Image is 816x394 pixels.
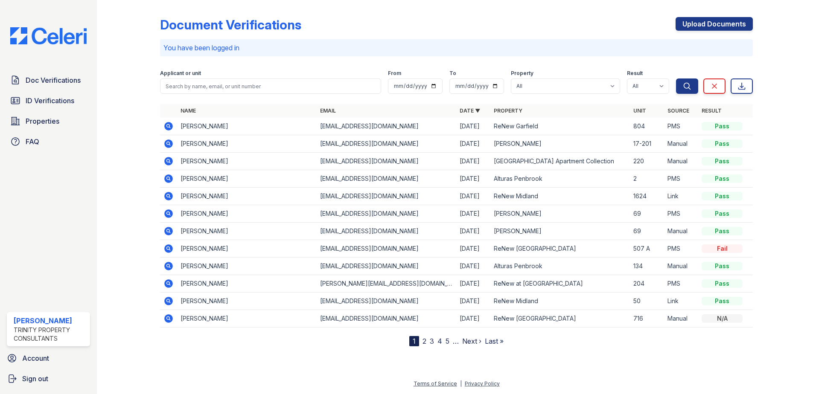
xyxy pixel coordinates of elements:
[3,370,93,387] a: Sign out
[490,188,630,205] td: ReNew Midland
[630,223,664,240] td: 69
[630,258,664,275] td: 134
[676,17,753,31] a: Upload Documents
[490,153,630,170] td: [GEOGRAPHIC_DATA] Apartment Collection
[160,78,381,94] input: Search by name, email, or unit number
[26,75,81,85] span: Doc Verifications
[664,153,698,170] td: Manual
[456,135,490,153] td: [DATE]
[702,192,743,200] div: Pass
[177,310,317,327] td: [PERSON_NAME]
[630,153,664,170] td: 220
[627,70,643,77] label: Result
[317,118,456,135] td: [EMAIL_ADDRESS][DOMAIN_NAME]
[3,350,93,367] a: Account
[320,107,336,114] a: Email
[490,240,630,258] td: ReNew [GEOGRAPHIC_DATA]
[664,310,698,327] td: Manual
[177,135,317,153] td: [PERSON_NAME]
[456,153,490,170] td: [DATE]
[664,258,698,275] td: Manual
[702,244,743,253] div: Fail
[456,205,490,223] td: [DATE]
[456,293,490,310] td: [DATE]
[26,136,39,147] span: FAQ
[630,135,664,153] td: 17-201
[317,205,456,223] td: [EMAIL_ADDRESS][DOMAIN_NAME]
[7,92,90,109] a: ID Verifications
[460,107,480,114] a: Date ▼
[633,107,646,114] a: Unit
[317,293,456,310] td: [EMAIL_ADDRESS][DOMAIN_NAME]
[460,380,462,387] div: |
[702,279,743,288] div: Pass
[630,240,664,258] td: 507 A
[449,70,456,77] label: To
[317,135,456,153] td: [EMAIL_ADDRESS][DOMAIN_NAME]
[664,170,698,188] td: PMS
[456,223,490,240] td: [DATE]
[7,113,90,130] a: Properties
[177,275,317,293] td: [PERSON_NAME]
[423,337,426,345] a: 2
[456,275,490,293] td: [DATE]
[456,118,490,135] td: [DATE]
[490,293,630,310] td: ReNew Midland
[22,353,49,363] span: Account
[456,310,490,327] td: [DATE]
[181,107,196,114] a: Name
[22,374,48,384] span: Sign out
[702,107,722,114] a: Result
[317,275,456,293] td: [PERSON_NAME][EMAIL_ADDRESS][DOMAIN_NAME]
[490,275,630,293] td: ReNew at [GEOGRAPHIC_DATA]
[490,135,630,153] td: [PERSON_NAME]
[702,174,743,183] div: Pass
[177,240,317,258] td: [PERSON_NAME]
[177,153,317,170] td: [PERSON_NAME]
[163,43,749,53] p: You have been logged in
[630,205,664,223] td: 69
[630,310,664,327] td: 716
[177,293,317,310] td: [PERSON_NAME]
[160,17,301,32] div: Document Verifications
[14,326,87,343] div: Trinity Property Consultants
[664,118,698,135] td: PMS
[456,188,490,205] td: [DATE]
[702,157,743,165] div: Pass
[511,70,533,77] label: Property
[317,258,456,275] td: [EMAIL_ADDRESS][DOMAIN_NAME]
[414,380,457,387] a: Terms of Service
[664,240,698,258] td: PMS
[160,70,201,77] label: Applicant or unit
[462,337,481,345] a: Next ›
[702,122,743,130] div: Pass
[26,116,59,126] span: Properties
[430,337,434,345] a: 3
[3,27,93,44] img: CE_Logo_Blue-a8612792a0a2168367f1c8372b55b34899dd931a85d93a1a3d3e32e68fde9ad4.png
[177,118,317,135] td: [PERSON_NAME]
[490,258,630,275] td: Alturas Penbrook
[630,170,664,188] td: 2
[667,107,689,114] a: Source
[465,380,500,387] a: Privacy Policy
[630,188,664,205] td: 1624
[26,96,74,106] span: ID Verifications
[702,139,743,148] div: Pass
[317,240,456,258] td: [EMAIL_ADDRESS][DOMAIN_NAME]
[702,209,743,218] div: Pass
[490,310,630,327] td: ReNew [GEOGRAPHIC_DATA]
[317,310,456,327] td: [EMAIL_ADDRESS][DOMAIN_NAME]
[485,337,504,345] a: Last »
[490,170,630,188] td: Alturas Penbrook
[702,297,743,305] div: Pass
[14,316,87,326] div: [PERSON_NAME]
[664,275,698,293] td: PMS
[317,170,456,188] td: [EMAIL_ADDRESS][DOMAIN_NAME]
[490,205,630,223] td: [PERSON_NAME]
[630,275,664,293] td: 204
[177,205,317,223] td: [PERSON_NAME]
[317,188,456,205] td: [EMAIL_ADDRESS][DOMAIN_NAME]
[630,118,664,135] td: 804
[702,227,743,235] div: Pass
[456,258,490,275] td: [DATE]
